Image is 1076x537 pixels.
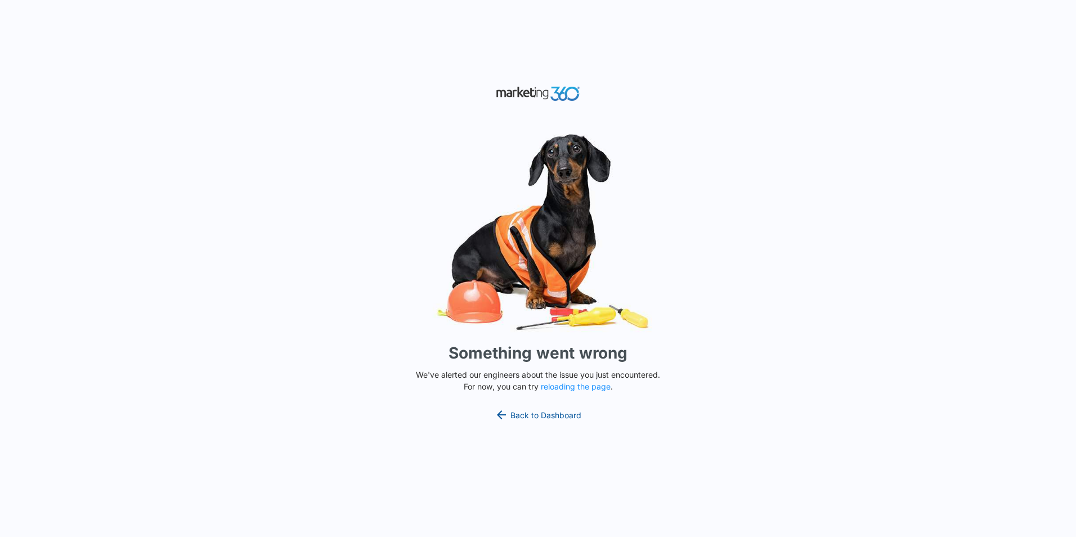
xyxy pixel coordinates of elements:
[449,341,627,365] h1: Something went wrong
[541,382,611,391] button: reloading the page
[496,84,580,104] img: Marketing 360 Logo
[369,127,707,337] img: Sad Dog
[495,408,581,422] a: Back to Dashboard
[411,369,665,392] p: We've alerted our engineers about the issue you just encountered. For now, you can try .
